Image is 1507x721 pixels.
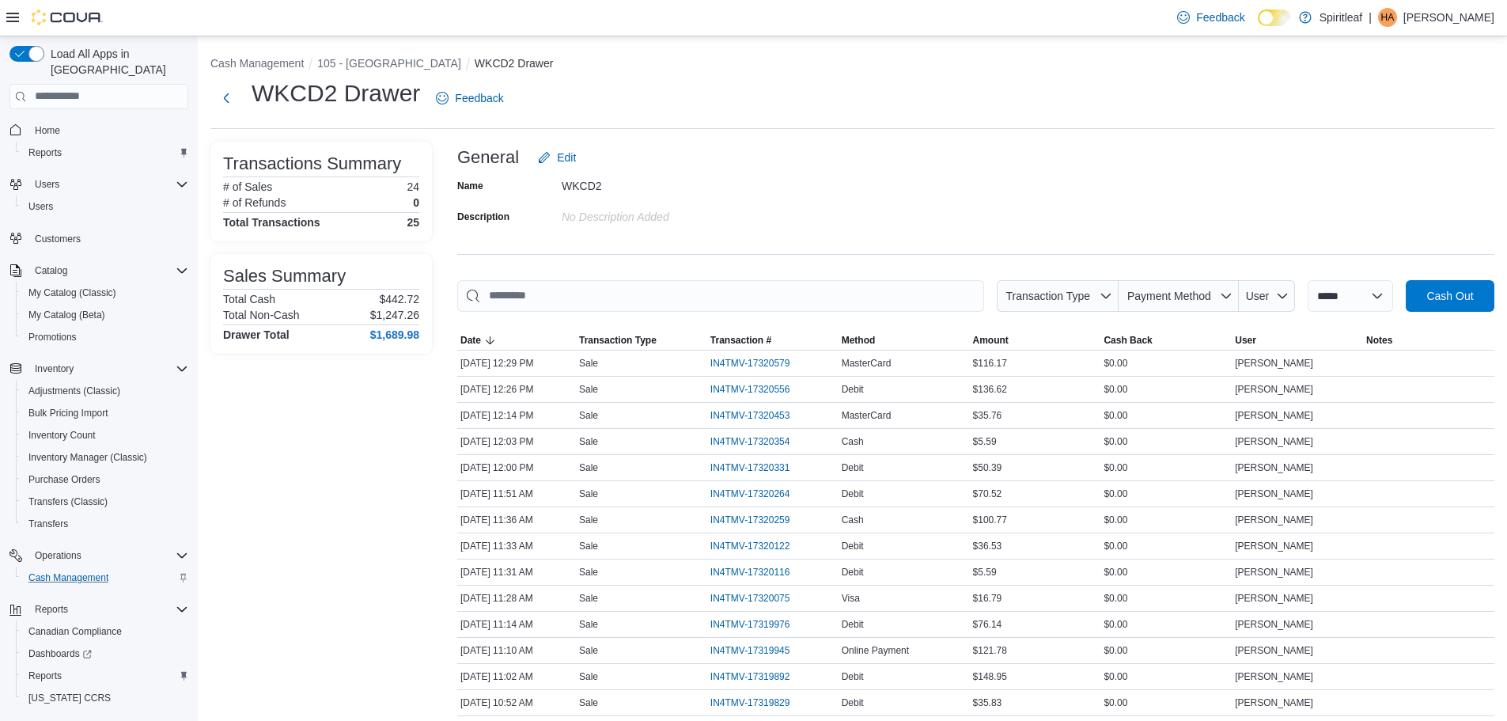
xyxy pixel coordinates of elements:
[22,644,98,663] a: Dashboards
[1100,615,1232,634] div: $0.00
[28,175,188,194] span: Users
[35,264,67,277] span: Catalog
[579,334,657,347] span: Transaction Type
[1369,8,1372,27] p: |
[973,488,1002,500] span: $70.52
[1235,592,1313,605] span: [PERSON_NAME]
[28,647,92,660] span: Dashboards
[1235,514,1313,526] span: [PERSON_NAME]
[1100,354,1232,373] div: $0.00
[223,154,401,173] h3: Transactions Summary
[22,470,107,489] a: Purchase Orders
[16,402,195,424] button: Bulk Pricing Import
[710,514,790,526] span: IN4TMV-17320259
[22,426,102,445] a: Inventory Count
[1100,510,1232,529] div: $0.00
[973,334,1009,347] span: Amount
[842,592,860,605] span: Visa
[457,693,576,712] div: [DATE] 10:52 AM
[455,90,503,106] span: Feedback
[28,359,80,378] button: Inventory
[579,540,598,552] p: Sale
[223,196,286,209] h6: # of Refunds
[44,46,188,78] span: Load All Apps in [GEOGRAPHIC_DATA]
[28,473,100,486] span: Purchase Orders
[22,305,188,324] span: My Catalog (Beta)
[1119,280,1239,312] button: Payment Method
[1320,8,1362,27] p: Spiritleaf
[1100,641,1232,660] div: $0.00
[457,537,576,556] div: [DATE] 11:33 AM
[430,82,509,114] a: Feedback
[35,124,60,137] span: Home
[1235,409,1313,422] span: [PERSON_NAME]
[223,216,320,229] h4: Total Transactions
[22,448,188,467] span: Inventory Manager (Classic)
[710,484,806,503] button: IN4TMV-17320264
[839,331,970,350] button: Method
[973,566,997,579] span: $5.59
[3,260,195,282] button: Catalog
[973,618,1002,631] span: $76.14
[22,404,115,423] a: Bulk Pricing Import
[1378,8,1397,27] div: Holly A
[1100,432,1232,451] div: $0.00
[28,175,66,194] button: Users
[842,334,876,347] span: Method
[460,334,481,347] span: Date
[710,537,806,556] button: IN4TMV-17320122
[22,568,115,587] a: Cash Management
[1100,537,1232,556] div: $0.00
[579,566,598,579] p: Sale
[973,696,1002,709] span: $35.83
[210,82,242,114] button: Next
[475,57,554,70] button: WKCD2 Drawer
[1232,331,1363,350] button: User
[842,488,864,500] span: Debit
[710,510,806,529] button: IN4TMV-17320259
[28,692,111,704] span: [US_STATE] CCRS
[210,57,304,70] button: Cash Management
[28,261,188,280] span: Catalog
[579,435,598,448] p: Sale
[457,148,519,167] h3: General
[457,280,984,312] input: This is a search bar. As you type, the results lower in the page will automatically filter.
[16,567,195,589] button: Cash Management
[710,563,806,582] button: IN4TMV-17320116
[1100,667,1232,686] div: $0.00
[28,600,188,619] span: Reports
[28,331,77,343] span: Promotions
[28,200,53,213] span: Users
[413,196,419,209] p: 0
[28,670,62,682] span: Reports
[457,354,576,373] div: [DATE] 12:29 PM
[457,641,576,660] div: [DATE] 11:10 AM
[562,204,774,223] div: No Description added
[22,283,188,302] span: My Catalog (Classic)
[28,385,120,397] span: Adjustments (Classic)
[710,644,790,657] span: IN4TMV-17319945
[370,309,419,321] p: $1,247.26
[28,309,105,321] span: My Catalog (Beta)
[28,495,108,508] span: Transfers (Classic)
[22,426,188,445] span: Inventory Count
[973,461,1002,474] span: $50.39
[842,644,909,657] span: Online Payment
[22,666,68,685] a: Reports
[576,331,707,350] button: Transaction Type
[970,331,1101,350] button: Amount
[457,589,576,608] div: [DATE] 11:28 AM
[28,451,147,464] span: Inventory Manager (Classic)
[710,667,806,686] button: IN4TMV-17319892
[22,622,188,641] span: Canadian Compliance
[1171,2,1251,33] a: Feedback
[28,359,188,378] span: Inventory
[973,514,1007,526] span: $100.77
[28,625,122,638] span: Canadian Compliance
[223,328,290,341] h4: Drawer Total
[16,380,195,402] button: Adjustments (Classic)
[579,461,598,474] p: Sale
[22,514,188,533] span: Transfers
[16,643,195,665] a: Dashboards
[16,665,195,687] button: Reports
